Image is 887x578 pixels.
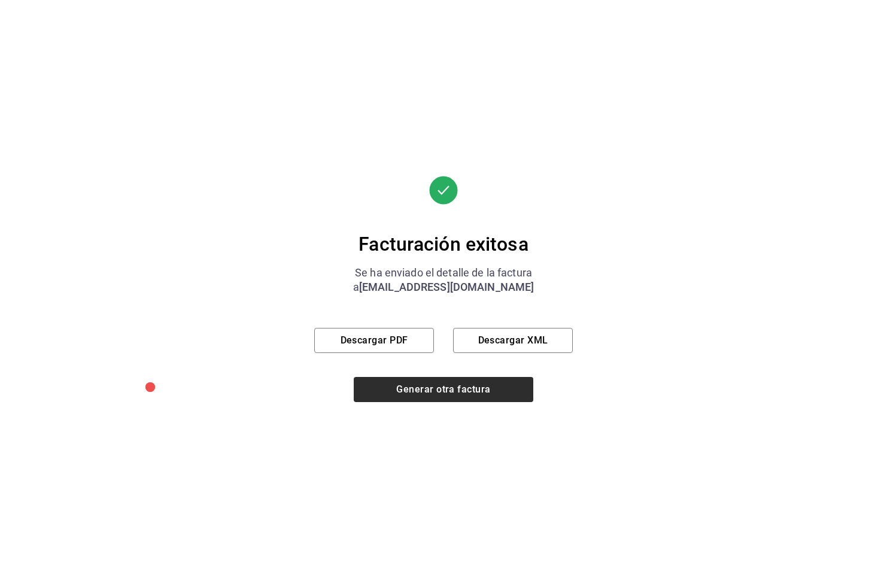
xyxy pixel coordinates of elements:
[314,328,434,353] button: Descargar PDF
[314,232,573,256] div: Facturación exitosa
[314,266,573,280] div: Se ha enviado el detalle de la factura
[453,328,573,353] button: Descargar XML
[314,280,573,294] div: a
[354,377,533,402] button: Generar otra factura
[359,281,534,293] span: [EMAIL_ADDRESS][DOMAIN_NAME]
